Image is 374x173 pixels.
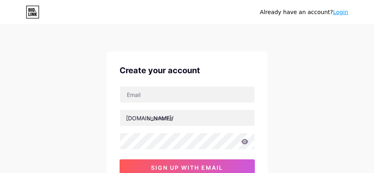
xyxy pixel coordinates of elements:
[120,64,255,76] div: Create your account
[260,8,348,16] div: Already have an account?
[120,86,254,103] input: Email
[126,114,174,122] div: [DOMAIN_NAME]/
[151,164,223,171] span: sign up with email
[333,9,348,15] a: Login
[120,110,254,126] input: username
